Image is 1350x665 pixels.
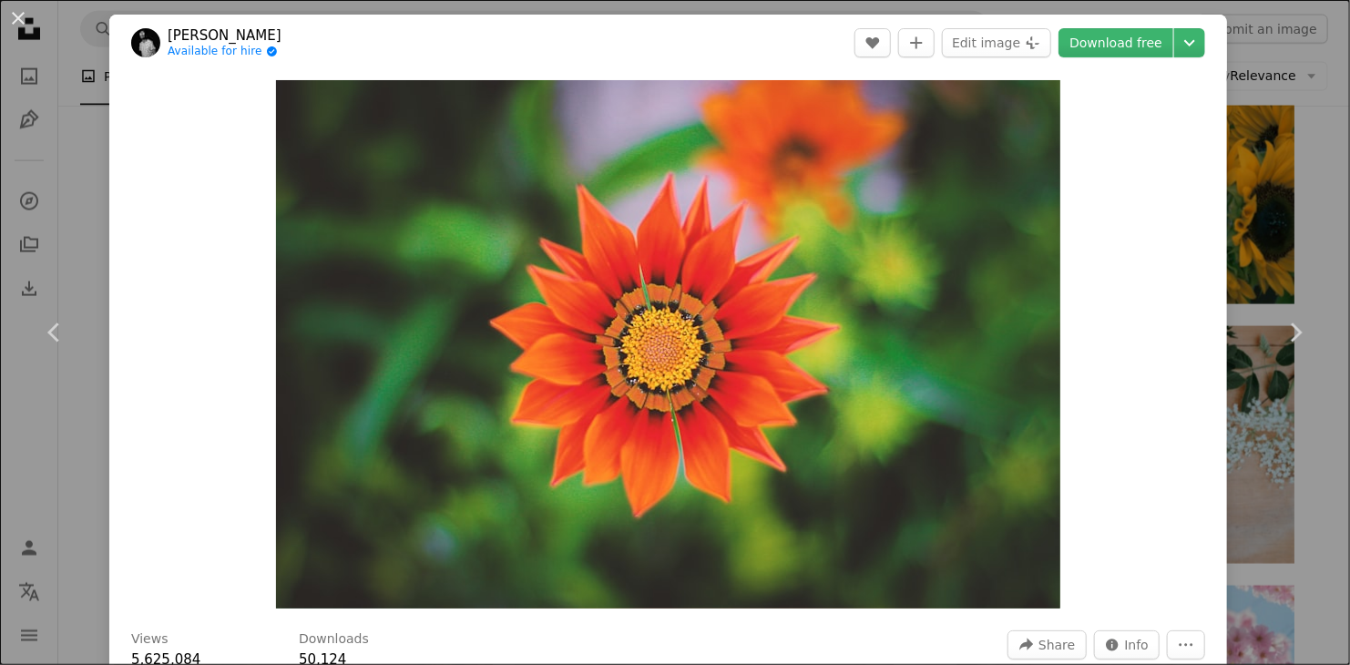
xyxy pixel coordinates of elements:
[168,45,281,59] a: Available for hire
[1059,28,1173,57] a: Download free
[942,28,1051,57] button: Edit image
[1241,245,1350,420] a: Next
[1094,630,1161,660] button: Stats about this image
[1174,28,1205,57] button: Choose download size
[1125,631,1150,659] span: Info
[276,80,1060,609] img: shallow focus photo of orange flower
[1167,630,1205,660] button: More Actions
[168,26,281,45] a: [PERSON_NAME]
[1007,630,1086,660] button: Share this image
[131,28,160,57] img: Go to Aziz Acharki's profile
[1038,631,1075,659] span: Share
[854,28,891,57] button: Like
[131,630,169,649] h3: Views
[299,630,369,649] h3: Downloads
[898,28,935,57] button: Add to Collection
[276,80,1060,609] button: Zoom in on this image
